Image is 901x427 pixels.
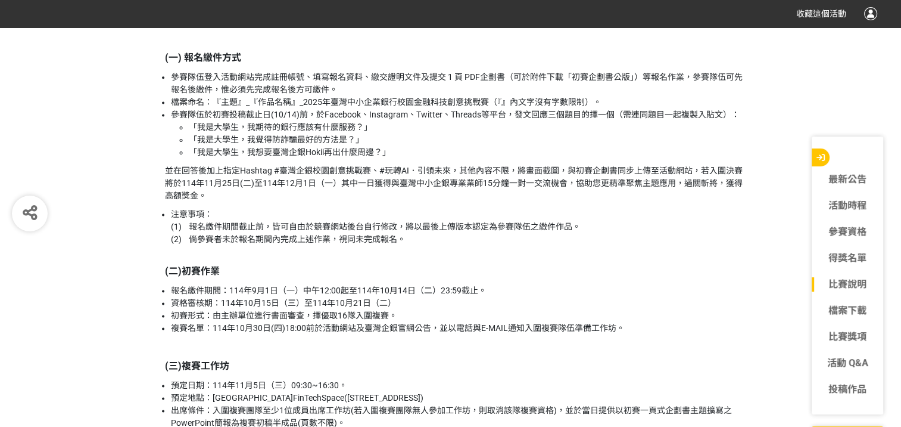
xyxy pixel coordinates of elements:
span: 收藏這個活動 [796,9,846,18]
li: 「我是大學生，我覺得防詐騙最好的方法是？」 [189,134,749,146]
li: 報名繳件期間：114年9月1日（一）中午12:00起至114年10月14日（二）23:59截止。 [171,284,749,297]
li: 參賽隊伍登入活動網站完成註冊帳號、填寫報名資料、繳交證明文件及提交 1 頁 PDF企劃書（可於附件下載「初賽企劃書公版」）等報名作業，參賽隊伍可先報名後繳件，惟必須先完成報名後方可繳件。 [171,71,749,96]
a: 參賽資格 [812,225,883,239]
li: 「我是大學生，我期待的銀行應該有什麼服務？」 [189,121,749,134]
li: 預定地點：[GEOGRAPHIC_DATA]FinTechSpace([STREET_ADDRESS]) [171,392,749,404]
a: 得獎名單 [812,251,883,265]
li: 注意事項： (1) 報名繳件期間截止前，皆可自由於競賽網站後台自行修改，將以最後上傳版本認定為參賽隊伍之繳件作品。 (2) 倘參賽者未於報名期間內完成上述作業，視同未完成報名。 [171,208,749,246]
strong: (三)複賽工作坊 [165,360,229,372]
a: 比賽獎項 [812,330,883,344]
strong: (二)初賽作業 [165,265,220,277]
li: 預定日期：114年11月5日（三）09:30~16:30。 [171,379,749,392]
li: 參賽隊伍於初賽投稿截止日(10/14)前，於Facebook、Instagram、Twitter、Threads等平台，發文回應三個題目的擇一個（需連同題目一起複製入貼文）： [171,109,749,159]
li: 「我是大學生，我想要臺灣企銀Hokii再出什麼周邊？」 [189,146,749,159]
li: 複賽名單：114年10月30日(四)18:00前於活動網站及臺灣企銀官網公告，並以電話與E-MAIL通知入圍複賽隊伍準備工作坊。 [171,322,749,335]
strong: (一) 報名繳件方式 [165,52,241,63]
a: 投稿作品 [812,382,883,397]
li: 資格審核期：114年10月15日（三）至114年10月21日（二） [171,297,749,310]
a: 活動時程 [812,199,883,213]
li: 初賽形式：由主辦單位進行書面審查，擇優取16隊入圍複賽。 [171,310,749,322]
a: 檔案下載 [812,304,883,318]
li: 檔案命名：『主題』_『作品名稱』_2025年臺灣中小企業銀行校園金融科技創意挑戰賽（『』內文字沒有字數限制）。 [171,96,749,109]
p: 並在回答後加上指定Hashtag #臺灣企銀校園創意挑戰賽、#玩轉AI．引領未來，其他內容不限，將畫面截圖，與初賽企劃書同步上傳至活動網站，若入圍決賽將於114年11月25日(二)至114年12... [165,165,749,202]
a: 比賽說明 [812,277,883,292]
a: 最新公告 [812,172,883,187]
a: 活動 Q&A [812,356,883,370]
